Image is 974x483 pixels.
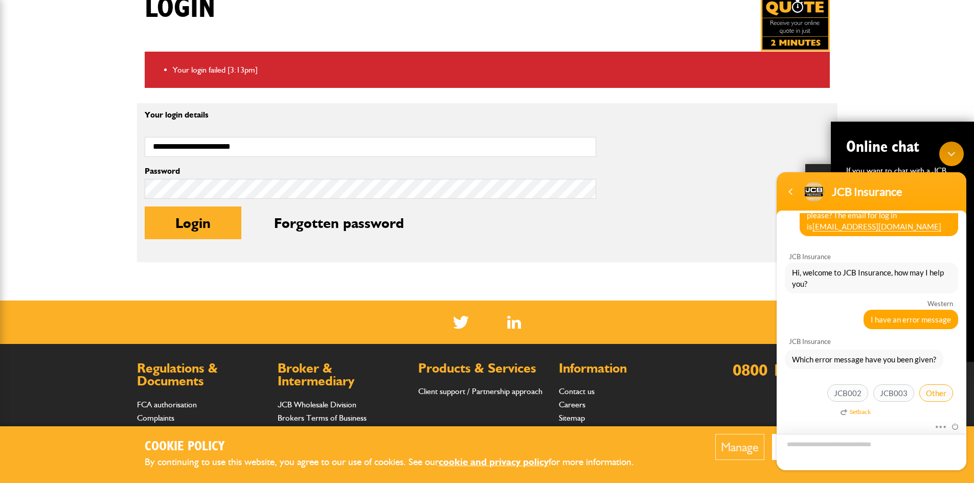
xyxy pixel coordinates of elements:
[418,362,549,375] h2: Products & Services
[559,386,595,396] a: Contact us
[137,413,174,423] a: Complaints
[772,136,971,475] iframe: SalesIQ Chatwindow
[278,362,408,388] h2: Broker & Intermediary
[145,111,596,119] p: Your login details
[137,362,267,388] h2: Regulations & Documents
[559,413,585,423] a: Sitemap
[559,400,585,409] a: Careers
[278,413,367,423] a: Brokers Terms of Business
[137,400,197,409] a: FCA authorisation
[145,167,596,175] label: Password
[507,316,521,329] a: LinkedIn
[733,360,837,380] a: 0800 141 2877
[507,316,521,329] img: Linked In
[453,316,469,329] img: Twitter
[559,362,689,375] h2: Information
[439,456,549,468] a: cookie and privacy policy
[145,206,241,239] button: Login
[145,439,651,455] h2: Cookie Policy
[173,63,822,77] li: Your login failed [3:13pm]
[145,454,651,470] p: By continuing to use this website, you agree to our use of cookies. See our for more information.
[418,386,542,396] a: Client support / Partnership approach
[243,206,435,239] button: Forgotten password
[715,434,764,460] button: Manage
[278,400,356,409] a: JCB Wholesale Division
